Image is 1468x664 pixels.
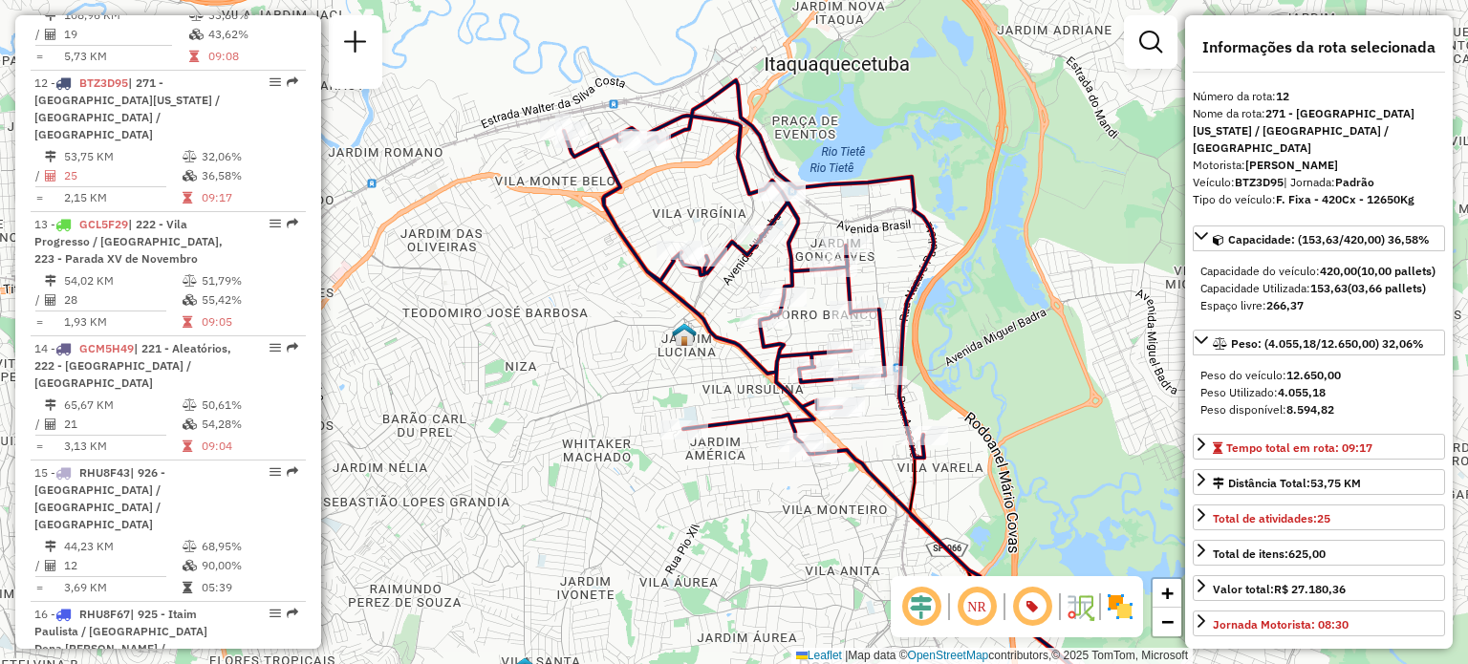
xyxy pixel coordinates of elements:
[1200,368,1341,382] span: Peso do veículo:
[1193,434,1445,460] a: Tempo total em rota: 09:17
[1286,402,1334,417] strong: 8.594,82
[79,607,130,621] span: RHU8F67
[1286,368,1341,382] strong: 12.650,00
[1193,38,1445,56] h4: Informações da rota selecionada
[34,217,223,266] span: | 222 - Vila Progresso / [GEOGRAPHIC_DATA], 223 - Parada XV de Novembro
[45,560,56,571] i: Total de Atividades
[1245,158,1338,172] strong: [PERSON_NAME]
[270,76,281,88] em: Opções
[1153,579,1181,608] a: Zoom in
[1231,336,1424,351] span: Peso: (4.055,18/12.650,00) 32,06%
[63,537,182,556] td: 44,23 KM
[201,290,297,310] td: 55,42%
[45,275,56,287] i: Distância Total
[1213,581,1346,598] div: Valor total:
[34,25,44,44] td: /
[1228,232,1430,246] span: Capacidade: (153,63/420,00) 36,58%
[201,166,297,185] td: 36,58%
[1193,88,1445,105] div: Número da rota:
[34,341,231,390] span: 14 -
[34,47,44,66] td: =
[672,322,697,347] img: 631 UDC Light WCL Cidade Kemel
[287,608,298,619] em: Rota exportada
[207,25,298,44] td: 43,62%
[34,465,165,531] span: | 926 - [GEOGRAPHIC_DATA] / [GEOGRAPHIC_DATA] / [GEOGRAPHIC_DATA]
[1276,89,1289,103] strong: 12
[1213,616,1349,633] div: Jornada Motorista: 08:30
[201,556,297,575] td: 90,00%
[287,466,298,478] em: Rota exportada
[79,341,134,355] span: GCM5H49
[1200,297,1437,314] div: Espaço livre:
[908,649,989,662] a: OpenStreetMap
[183,192,192,203] i: Tempo total em rota
[270,608,281,619] em: Opções
[1278,385,1326,399] strong: 4.055,18
[63,188,182,207] td: 2,15 KM
[1161,610,1174,633] span: −
[1193,469,1445,495] a: Distância Total:53,75 KM
[34,341,231,390] span: | 221 - Aleatórios, 222 - [GEOGRAPHIC_DATA] / [GEOGRAPHIC_DATA]
[34,578,44,597] td: =
[34,290,44,310] td: /
[1320,264,1357,278] strong: 420,00
[1200,401,1437,418] div: Peso disponível:
[45,418,56,430] i: Total de Atividades
[1284,175,1374,189] span: | Jornada:
[1193,540,1445,566] a: Total de itens:625,00
[183,151,197,162] i: % de utilização do peso
[1317,511,1330,525] strong: 25
[1266,298,1304,312] strong: 266,37
[201,312,297,332] td: 09:05
[201,415,297,434] td: 54,28%
[207,6,298,25] td: 33,86%
[63,578,182,597] td: 3,69 KM
[79,75,128,90] span: BTZ3D95
[63,312,182,332] td: 1,93 KM
[898,584,944,630] span: Ocultar deslocamento
[201,437,297,456] td: 09:04
[1348,281,1426,295] strong: (03,66 pallets)
[1274,647,1320,661] strong: 28,74 hL
[201,147,297,166] td: 32,06%
[201,396,297,415] td: 50,61%
[1105,591,1135,622] img: Exibir/Ocultar setores
[34,437,44,456] td: =
[1193,225,1445,251] a: Capacidade: (153,63/420,00) 36,58%
[1335,175,1374,189] strong: Padrão
[63,437,182,456] td: 3,13 KM
[1193,255,1445,322] div: Capacidade: (153,63/420,00) 36,58%
[183,170,197,182] i: % de utilização da cubagem
[45,151,56,162] i: Distância Total
[1193,575,1445,601] a: Valor total:R$ 27.180,36
[1310,476,1361,490] span: 53,75 KM
[1193,504,1445,530] a: Total de atividades:25
[183,418,197,430] i: % de utilização da cubagem
[34,415,44,434] td: /
[183,399,197,411] i: % de utilização do peso
[63,271,182,290] td: 54,02 KM
[1009,584,1055,630] span: Exibir número da rota
[1213,546,1326,563] div: Total de itens:
[183,316,192,328] i: Tempo total em rota
[1200,280,1437,297] div: Capacidade Utilizada:
[34,217,223,266] span: 13 -
[1310,281,1348,295] strong: 153,63
[79,217,128,231] span: GCL5F29
[183,541,197,552] i: % de utilização do peso
[1276,192,1414,206] strong: F. Fixa - 420Cx - 12650Kg
[183,582,192,593] i: Tempo total em rota
[791,648,1193,664] div: Map data © contributors,© 2025 TomTom, Microsoft
[45,294,56,306] i: Total de Atividades
[1193,191,1445,208] div: Tipo do veículo:
[270,218,281,229] em: Opções
[1288,546,1326,561] strong: 625,00
[207,47,298,66] td: 09:08
[1161,581,1174,605] span: +
[1213,475,1361,492] div: Distância Total:
[845,649,848,662] span: |
[63,556,182,575] td: 12
[1193,646,1445,663] div: Total hectolitro:
[183,294,197,306] i: % de utilização da cubagem
[201,537,297,556] td: 68,95%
